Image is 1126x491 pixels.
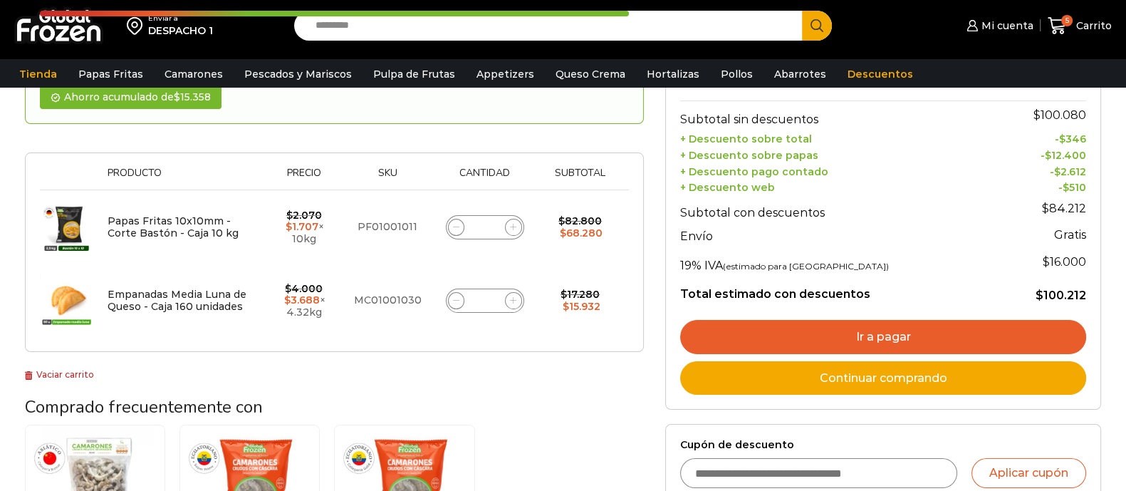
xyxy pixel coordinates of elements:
[264,167,344,190] th: Precio
[560,227,566,239] span: $
[285,282,323,295] bdi: 4.000
[1054,228,1086,242] strong: Gratis
[366,61,462,88] a: Pulpa de Frutas
[1033,108,1086,122] bdi: 100.080
[1063,181,1069,194] span: $
[148,14,213,24] div: Enviar a
[680,439,1086,451] label: Cupón de descuento
[284,294,291,306] span: $
[286,209,322,222] bdi: 2.070
[1059,133,1065,145] span: $
[127,14,148,38] img: address-field-icon.svg
[1036,289,1043,302] span: $
[714,61,760,88] a: Pollos
[100,167,264,190] th: Producto
[475,291,495,311] input: Product quantity
[563,300,600,313] bdi: 15.932
[71,61,150,88] a: Papas Fritas
[680,247,998,276] th: 19% IVA
[344,264,431,337] td: MC01001030
[1042,202,1086,215] bdi: 84.212
[558,215,602,227] bdi: 82.800
[12,61,64,88] a: Tienda
[680,178,998,195] th: + Descuento web
[767,61,833,88] a: Abarrotes
[723,261,889,272] small: (estimado para [GEOGRAPHIC_DATA])
[1054,165,1060,178] span: $
[285,282,291,295] span: $
[286,209,293,222] span: $
[1073,19,1112,33] span: Carrito
[284,294,320,306] bdi: 3.688
[25,369,94,380] a: Vaciar carrito
[286,220,318,233] bdi: 1.707
[558,215,565,227] span: $
[1033,108,1041,122] span: $
[680,195,998,223] th: Subtotal con descuentos
[1061,15,1073,26] span: 5
[802,11,832,41] button: Search button
[563,300,569,313] span: $
[475,217,495,237] input: Product quantity
[174,91,180,103] span: $
[680,145,998,162] th: + Descuento sobre papas
[1036,289,1086,302] bdi: 100.212
[469,61,541,88] a: Appetizers
[1054,165,1086,178] bdi: 2.612
[680,223,998,248] th: Envío
[157,61,230,88] a: Camarones
[1045,149,1086,162] bdi: 12.400
[148,24,213,38] div: DESPACHO 1
[560,227,603,239] bdi: 68.280
[264,264,344,337] td: × 4.32kg
[237,61,359,88] a: Pescados y Mariscos
[344,167,431,190] th: Sku
[174,91,211,103] bdi: 15.358
[680,320,1086,354] a: Ir a pagar
[1045,149,1051,162] span: $
[680,100,998,129] th: Subtotal sin descuentos
[108,288,246,313] a: Empanadas Media Luna de Queso - Caja 160 unidades
[680,130,998,146] th: + Descuento sobre total
[680,162,998,178] th: + Descuento pago contado
[538,167,622,190] th: Subtotal
[1048,9,1112,43] a: 5 Carrito
[548,61,632,88] a: Queso Crema
[997,145,1086,162] td: -
[963,11,1033,40] a: Mi cuenta
[1042,202,1049,215] span: $
[344,190,431,264] td: PF01001011
[840,61,920,88] a: Descuentos
[108,215,239,239] a: Papas Fritas 10x10mm - Corte Bastón - Caja 10 kg
[640,61,707,88] a: Hortalizas
[680,276,998,303] th: Total estimado con descuentos
[561,288,567,301] span: $
[971,458,1086,488] button: Aplicar cupón
[1059,133,1086,145] bdi: 346
[25,396,263,418] span: Comprado frecuentemente con
[1043,255,1086,269] span: 16.000
[431,167,538,190] th: Cantidad
[997,178,1086,195] td: -
[286,220,292,233] span: $
[978,19,1033,33] span: Mi cuenta
[264,190,344,264] td: × 10kg
[561,288,600,301] bdi: 17.280
[997,162,1086,178] td: -
[40,85,221,110] div: Ahorro acumulado de
[1063,181,1086,194] bdi: 510
[680,361,1086,396] a: Continuar comprando
[1043,255,1050,269] span: $
[997,130,1086,146] td: -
